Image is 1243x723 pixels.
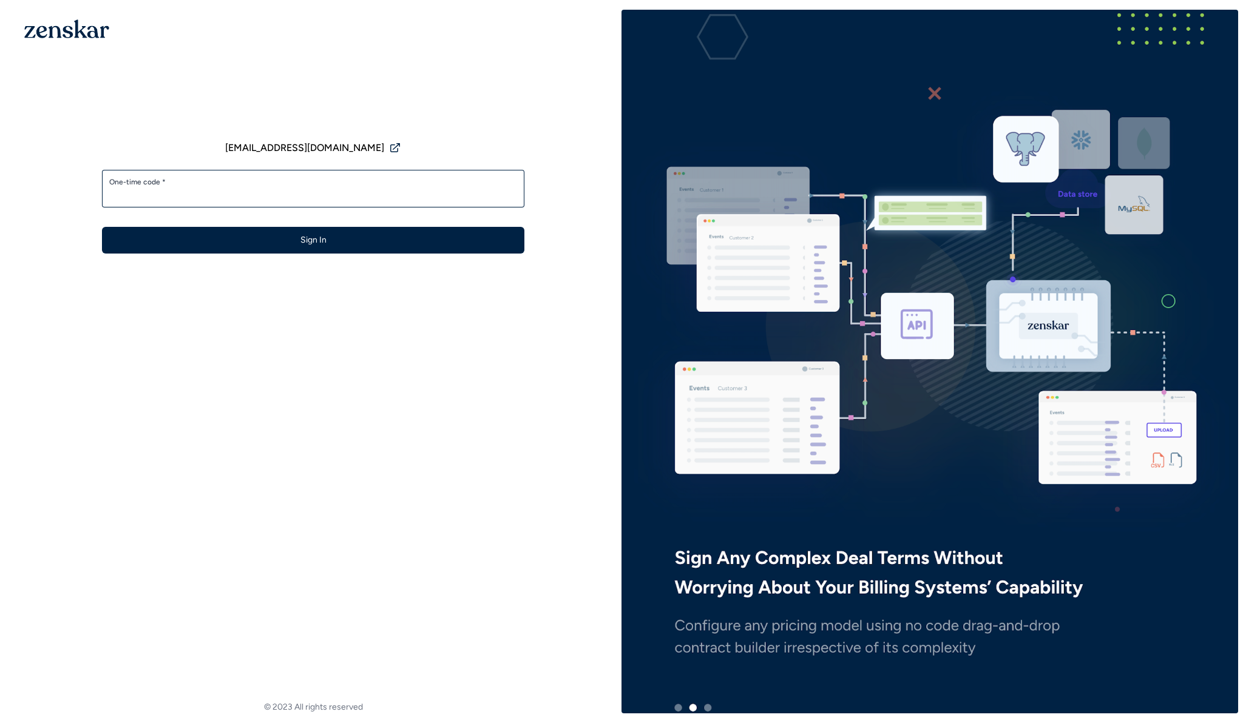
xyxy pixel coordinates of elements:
[24,19,109,38] img: 1OGAJ2xQqyY4LXKgY66KYq0eOWRCkrZdAb3gUhuVAqdWPZE9SRJmCz+oDMSn4zDLXe31Ii730ItAGKgCKgCCgCikA4Av8PJUP...
[102,227,524,254] button: Sign In
[109,177,517,187] label: One-time code *
[5,701,621,713] footer: © 2023 All rights reserved
[225,141,384,155] span: [EMAIL_ADDRESS][DOMAIN_NAME]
